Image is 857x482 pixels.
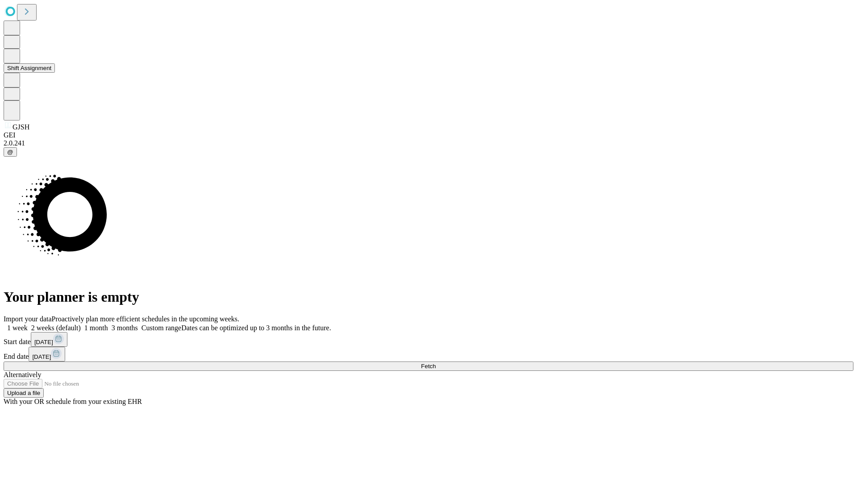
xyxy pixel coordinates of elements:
[34,339,53,345] span: [DATE]
[4,347,853,361] div: End date
[112,324,138,332] span: 3 months
[4,131,853,139] div: GEI
[4,147,17,157] button: @
[7,149,13,155] span: @
[31,332,67,347] button: [DATE]
[31,324,81,332] span: 2 weeks (default)
[52,315,239,323] span: Proactively plan more efficient schedules in the upcoming weeks.
[181,324,331,332] span: Dates can be optimized up to 3 months in the future.
[4,388,44,398] button: Upload a file
[4,315,52,323] span: Import your data
[29,347,65,361] button: [DATE]
[12,123,29,131] span: GJSH
[4,289,853,305] h1: Your planner is empty
[141,324,181,332] span: Custom range
[4,398,142,405] span: With your OR schedule from your existing EHR
[32,353,51,360] span: [DATE]
[4,63,55,73] button: Shift Assignment
[84,324,108,332] span: 1 month
[7,324,28,332] span: 1 week
[4,371,41,378] span: Alternatively
[421,363,436,370] span: Fetch
[4,361,853,371] button: Fetch
[4,332,853,347] div: Start date
[4,139,853,147] div: 2.0.241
